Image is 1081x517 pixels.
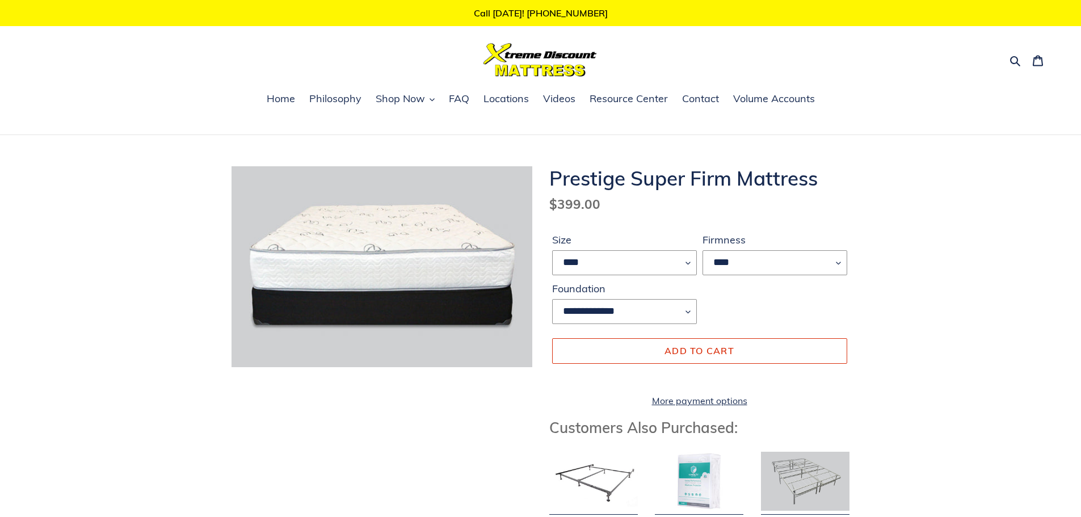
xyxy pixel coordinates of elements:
button: Shop Now [370,91,440,108]
h3: Customers Also Purchased: [549,419,850,436]
label: Firmness [703,232,847,247]
img: Bed Frame [549,452,638,511]
button: Add to cart [552,338,847,363]
img: Adjustable Base [761,452,849,511]
span: Shop Now [376,92,425,106]
label: Size [552,232,697,247]
span: Locations [483,92,529,106]
a: Home [261,91,301,108]
span: $399.00 [549,196,600,212]
a: Philosophy [304,91,367,108]
span: Contact [682,92,719,106]
a: Resource Center [584,91,674,108]
span: Resource Center [590,92,668,106]
img: Mattress Protector [655,452,743,511]
span: Add to cart [664,345,734,356]
span: Videos [543,92,575,106]
span: Philosophy [309,92,361,106]
a: Volume Accounts [727,91,821,108]
a: Videos [537,91,581,108]
span: Home [267,92,295,106]
a: Contact [676,91,725,108]
img: Xtreme Discount Mattress [483,43,597,77]
span: Volume Accounts [733,92,815,106]
a: Locations [478,91,535,108]
span: FAQ [449,92,469,106]
label: Foundation [552,281,697,296]
h1: Prestige Super Firm Mattress [549,166,850,190]
a: More payment options [552,394,847,407]
a: FAQ [443,91,475,108]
